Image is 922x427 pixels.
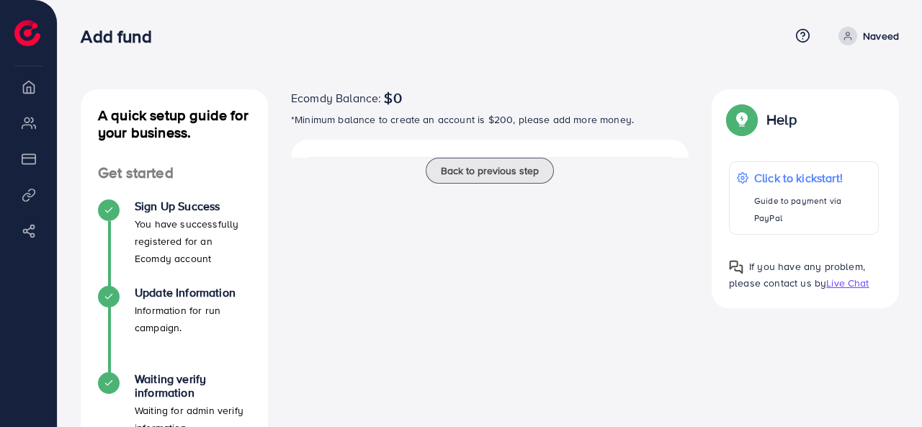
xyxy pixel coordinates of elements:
span: Back to previous step [441,163,539,178]
a: Naveed [833,27,899,45]
img: Popup guide [729,260,743,274]
p: *Minimum balance to create an account is $200, please add more money. [291,111,689,128]
span: Live Chat [826,276,869,290]
p: Naveed [863,27,899,45]
h4: Update Information [135,286,251,300]
h4: Get started [81,164,268,182]
p: You have successfully registered for an Ecomdy account [135,215,251,267]
span: Ecomdy Balance: [291,89,381,107]
p: Guide to payment via PayPal [754,192,871,227]
p: Click to kickstart! [754,169,871,186]
li: Sign Up Success [81,199,268,286]
h4: Waiting verify information [135,372,251,400]
h4: Sign Up Success [135,199,251,213]
button: Back to previous step [426,158,554,184]
span: $0 [384,89,401,107]
h4: A quick setup guide for your business. [81,107,268,141]
p: Help [766,111,797,128]
p: Information for run campaign. [135,302,251,336]
h3: Add fund [81,26,163,47]
li: Update Information [81,286,268,372]
img: Popup guide [729,107,755,132]
img: logo [14,20,40,46]
span: If you have any problem, please contact us by [729,259,865,290]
